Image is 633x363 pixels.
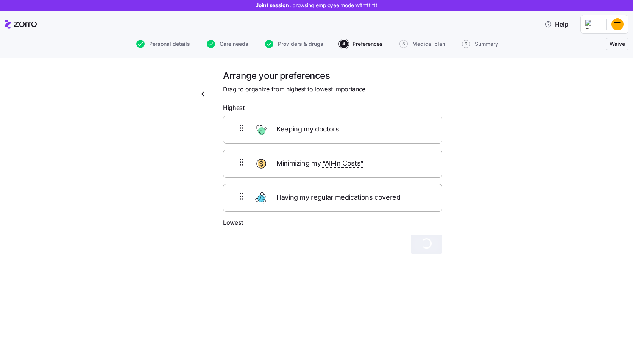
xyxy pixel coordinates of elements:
span: Preferences [352,41,383,47]
span: Personal details [149,41,190,47]
button: Providers & drugs [265,40,323,48]
span: Care needs [220,41,248,47]
span: Highest [223,103,245,113]
img: Employer logo [585,20,600,29]
span: Summary [475,41,498,47]
div: Keeping my doctors [223,116,442,144]
span: Joint session: [256,2,377,9]
span: Medical plan [412,41,445,47]
span: 5 [399,40,408,48]
button: Help [538,17,574,32]
a: Care needs [205,40,248,48]
button: 5Medical plan [399,40,445,48]
a: Providers & drugs [263,40,323,48]
a: Personal details [135,40,190,48]
span: Drag to organize from highest to lowest importance [223,84,365,94]
img: cc0bbcf6d8aec05a63b1c811ab13918e [611,18,624,30]
span: Help [544,20,568,29]
button: 6Summary [462,40,498,48]
span: Keeping my doctors [276,124,341,135]
button: 4Preferences [340,40,383,48]
span: Providers & drugs [278,41,323,47]
span: Having my regular medications covered [276,192,402,203]
a: 4Preferences [338,40,383,48]
span: Waive [610,40,625,48]
span: 6 [462,40,470,48]
button: Personal details [136,40,190,48]
span: Lowest [223,218,243,227]
span: “All-In Costs” [323,158,363,169]
button: Waive [606,38,628,50]
button: Care needs [207,40,248,48]
h1: Arrange your preferences [223,70,442,81]
span: browsing employee mode with ttt ttt [292,2,377,9]
span: 4 [340,40,348,48]
div: Having my regular medications covered [223,184,442,212]
span: Minimizing my [276,158,363,169]
div: Minimizing my “All-In Costs” [223,150,442,178]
